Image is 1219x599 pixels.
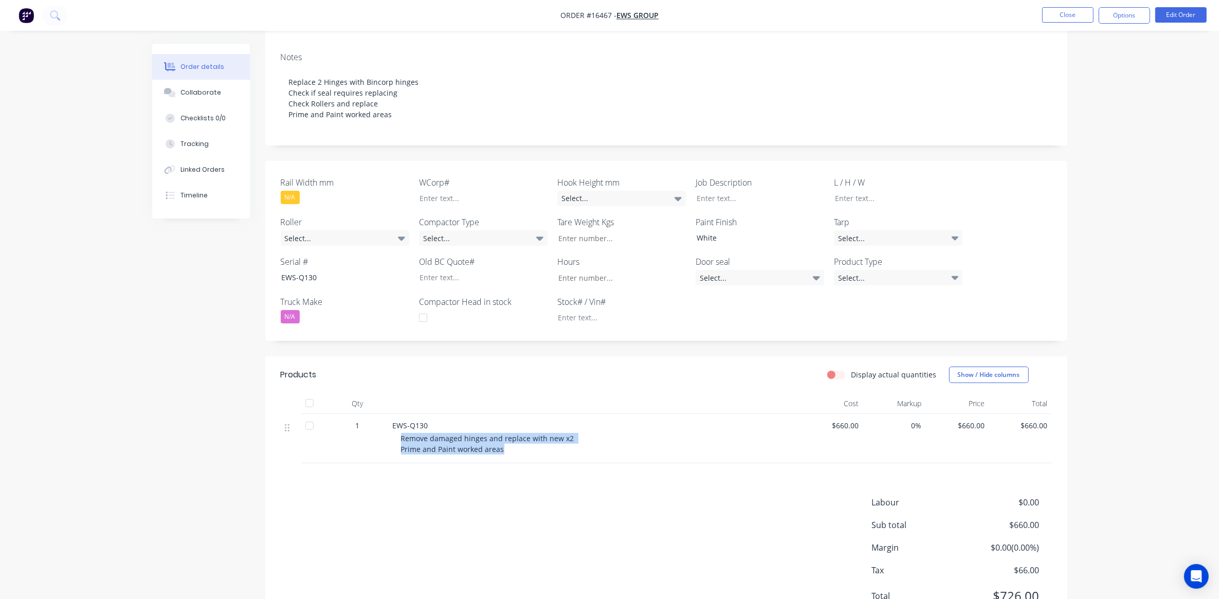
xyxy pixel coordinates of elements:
label: Paint Finish [696,216,824,228]
span: $66.00 [963,564,1039,576]
span: Remove damaged hinges and replace with new x2 Prime and Paint worked areas [401,433,576,454]
label: Compactor Head in stock [419,296,548,308]
input: Enter number... [550,230,685,246]
div: EWS-Q130 [273,270,402,285]
label: Hours [557,256,686,268]
span: $0.00 ( 0.00 %) [963,541,1039,554]
button: Tracking [152,131,250,157]
label: WCorp# [419,176,548,189]
label: Door seal [696,256,824,268]
div: Markup [863,393,926,414]
label: Display actual quantities [851,369,937,380]
div: Qty [327,393,389,414]
label: Job Description [696,176,824,189]
div: Select... [834,270,962,285]
label: L / H / W [834,176,962,189]
span: Order #16467 - [560,11,616,21]
label: Rail Width mm [281,176,409,189]
img: Factory [19,8,34,23]
span: 1 [356,420,360,431]
label: Product Type [834,256,962,268]
div: Open Intercom Messenger [1184,564,1209,589]
button: Linked Orders [152,157,250,183]
button: Order details [152,54,250,80]
button: Collaborate [152,80,250,105]
span: Margin [872,541,963,554]
span: 0% [867,420,922,431]
div: Select... [419,230,548,246]
button: Edit Order [1155,7,1207,23]
div: Select... [281,230,409,246]
div: Notes [281,52,1052,62]
div: Collaborate [180,88,221,97]
div: Checklists 0/0 [180,114,226,123]
span: $660.00 [993,420,1048,431]
span: $660.00 [930,420,985,431]
button: Checklists 0/0 [152,105,250,131]
div: Linked Orders [180,165,225,174]
span: EWS-Q130 [393,421,428,430]
label: Compactor Type [419,216,548,228]
div: Replace 2 Hinges with Bincorp hinges Check if seal requires replacing Check Rollers and replace P... [281,66,1052,130]
input: Enter number... [550,270,685,285]
div: Price [926,393,989,414]
button: Show / Hide columns [949,367,1029,383]
div: White [688,230,817,245]
div: Tracking [180,139,209,149]
div: Products [281,369,317,381]
div: Select... [696,270,824,285]
button: Timeline [152,183,250,208]
label: Stock# / Vin# [557,296,686,308]
span: $660.00 [804,420,859,431]
label: Serial # [281,256,409,268]
label: Old BC Quote# [419,256,548,268]
div: Cost [800,393,863,414]
label: Tarp [834,216,962,228]
span: $660.00 [963,519,1039,531]
label: Roller [281,216,409,228]
div: Order details [180,62,224,71]
span: $0.00 [963,496,1039,509]
div: Select... [557,191,686,206]
label: Tare Weight Kgs [557,216,686,228]
label: Truck Make [281,296,409,308]
div: Total [989,393,1052,414]
div: Timeline [180,191,208,200]
span: Tax [872,564,963,576]
span: Sub total [872,519,963,531]
button: Options [1099,7,1150,24]
div: N/A [281,191,300,204]
label: Hook Height mm [557,176,686,189]
div: Select... [834,230,962,246]
span: Labour [872,496,963,509]
div: N/A [281,310,300,323]
a: EWS Group [616,11,659,21]
button: Close [1042,7,1094,23]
